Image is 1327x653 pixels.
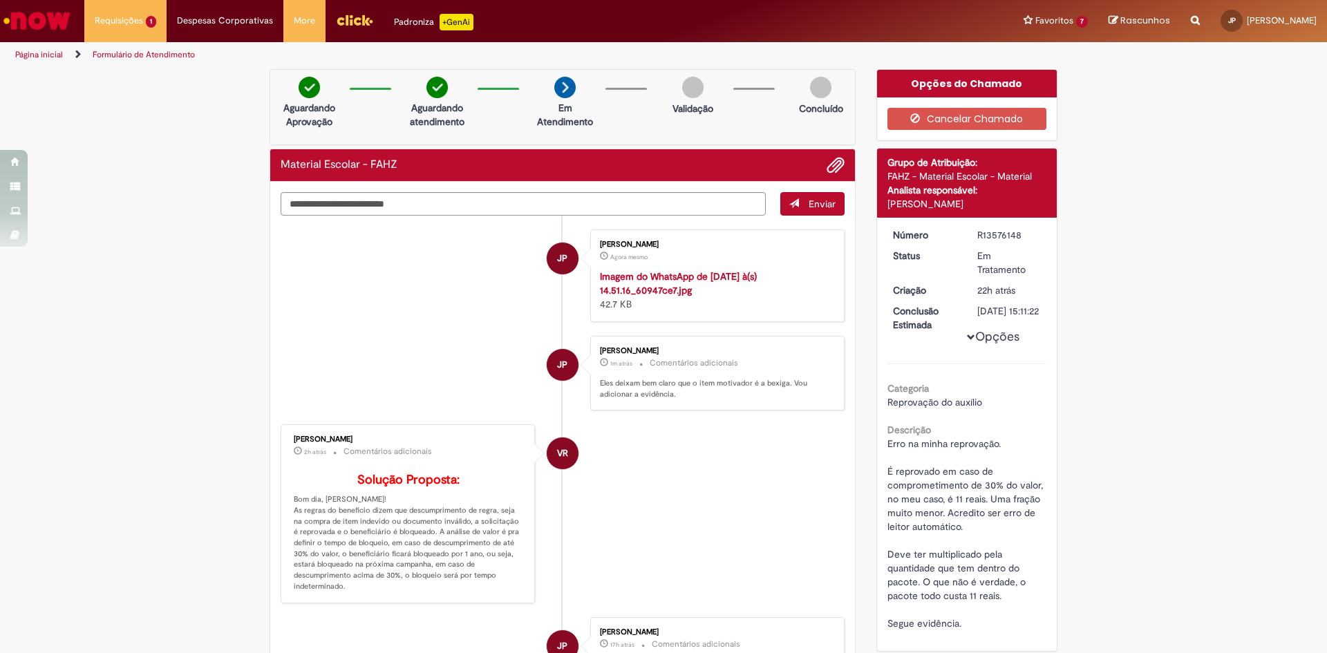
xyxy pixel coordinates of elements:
div: Vitoria Ramalho [547,437,578,469]
time: 29/09/2025 11:25:40 [977,284,1015,296]
ul: Trilhas de página [10,42,874,68]
time: 30/09/2025 09:29:43 [610,253,648,261]
span: Favoritos [1035,14,1073,28]
button: Adicionar anexos [827,156,845,174]
dt: Conclusão Estimada [883,304,968,332]
p: +GenAi [440,14,473,30]
div: Analista responsável: [887,183,1047,197]
div: Padroniza [394,14,473,30]
span: 7 [1076,16,1088,28]
div: [PERSON_NAME] [600,347,830,355]
img: check-circle-green.png [426,77,448,98]
a: Página inicial [15,49,63,60]
img: ServiceNow [1,7,73,35]
b: Categoria [887,382,929,395]
p: Validação [672,102,713,115]
span: Agora mesmo [610,253,648,261]
button: Cancelar Chamado [887,108,1047,130]
div: [PERSON_NAME] [887,197,1047,211]
p: Concluído [799,102,843,115]
div: Opções do Chamado [877,70,1057,97]
span: 2h atrás [304,448,326,456]
b: Solução Proposta: [357,472,460,488]
span: Requisições [95,14,143,28]
span: 1 [146,16,156,28]
div: [PERSON_NAME] [294,435,524,444]
p: Eles deixam bem claro que o item motivador é a bexiga. Vou adicionar a evidência. [600,378,830,399]
span: VR [557,437,568,470]
p: Aguardando Aprovação [276,101,343,129]
img: img-circle-grey.png [682,77,704,98]
a: Imagem do WhatsApp de [DATE] à(s) 14.51.16_60947ce7.jpg [600,270,757,296]
span: Enviar [809,198,836,210]
div: 42.7 KB [600,269,830,311]
div: Joao Poffo [547,349,578,381]
img: click_logo_yellow_360x200.png [336,10,373,30]
div: [PERSON_NAME] [600,628,830,636]
textarea: Digite sua mensagem aqui... [281,192,766,216]
span: JP [557,242,567,275]
a: Rascunhos [1109,15,1170,28]
span: Reprovação do auxílio [887,396,982,408]
button: Enviar [780,192,845,216]
div: Joao Poffo [547,243,578,274]
div: Grupo de Atribuição: [887,155,1047,169]
div: R13576148 [977,228,1042,242]
div: FAHZ - Material Escolar - Material [887,169,1047,183]
dt: Criação [883,283,968,297]
img: img-circle-grey.png [810,77,831,98]
a: Formulário de Atendimento [93,49,195,60]
span: [PERSON_NAME] [1247,15,1317,26]
span: 17h atrás [610,641,634,649]
div: [PERSON_NAME] [600,240,830,249]
div: 29/09/2025 11:25:40 [977,283,1042,297]
dt: Número [883,228,968,242]
b: Descrição [887,424,931,436]
span: Rascunhos [1120,14,1170,27]
time: 30/09/2025 09:29:11 [610,359,632,368]
p: Bom dia, [PERSON_NAME]! As regras do beneficio dizem que descumprimento de regra, seja na compra ... [294,473,524,592]
span: Despesas Corporativas [177,14,273,28]
span: 22h atrás [977,284,1015,296]
h2: Material Escolar - FAHZ Histórico de tíquete [281,159,397,171]
p: Em Atendimento [531,101,599,129]
p: Aguardando atendimento [404,101,471,129]
dt: Status [883,249,968,263]
small: Comentários adicionais [650,357,738,369]
span: 1m atrás [610,359,632,368]
div: [DATE] 15:11:22 [977,304,1042,318]
small: Comentários adicionais [343,446,432,457]
span: More [294,14,315,28]
time: 29/09/2025 16:48:55 [610,641,634,649]
img: check-circle-green.png [299,77,320,98]
div: Em Tratamento [977,249,1042,276]
span: JP [1228,16,1236,25]
img: arrow-next.png [554,77,576,98]
span: JP [557,348,567,381]
span: Erro na minha reprovação. É reprovado em caso de comprometimento de 30% do valor, no meu caso, é ... [887,437,1046,630]
small: Comentários adicionais [652,638,740,650]
time: 30/09/2025 07:38:19 [304,448,326,456]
